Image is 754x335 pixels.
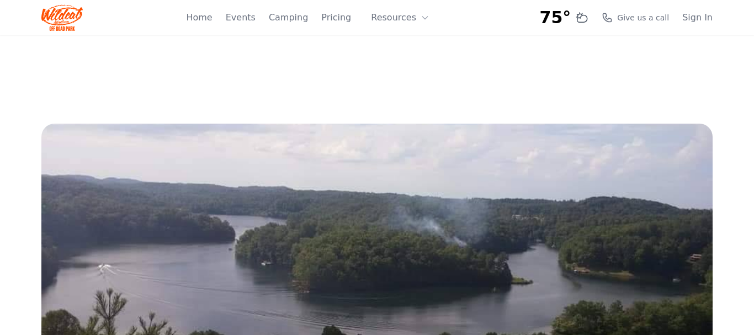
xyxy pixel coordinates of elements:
[540,8,571,28] span: 75°
[602,12,669,23] a: Give us a call
[226,11,256,24] a: Events
[364,7,436,29] button: Resources
[186,11,212,24] a: Home
[321,11,351,24] a: Pricing
[41,4,83,31] img: Wildcat Logo
[617,12,669,23] span: Give us a call
[682,11,713,24] a: Sign In
[269,11,308,24] a: Camping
